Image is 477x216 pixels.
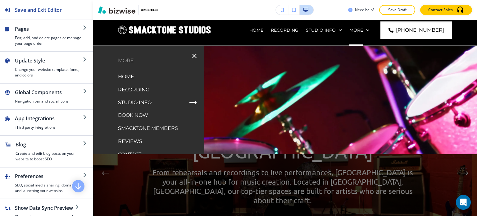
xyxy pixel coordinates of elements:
[420,5,472,15] button: Contact Sales
[118,72,134,81] p: HOME
[93,56,204,65] p: More
[15,204,75,212] h2: Show Data Sync Preview
[118,124,178,133] p: SMACKTONE MEMBERS
[16,151,83,162] h4: Create and edit blog posts on your website to boost SEO
[15,57,83,64] h2: Update Style
[379,5,415,15] button: Save Draft
[118,111,148,120] p: BOOK NOW
[141,9,158,11] img: Your Logo
[456,195,471,210] div: Open Intercom Messenger
[15,25,83,33] h2: Pages
[16,141,83,148] h2: Blog
[15,99,83,104] h4: Navigation bar and social icons
[15,125,83,130] h4: Third party integrations
[15,115,83,122] h2: App Integrations
[15,172,83,180] h2: Preferences
[118,150,141,159] p: CONTACT
[15,67,83,78] h4: Change your website template, fonts, and colors
[349,27,363,33] p: More
[15,89,83,96] h2: Global Components
[271,27,298,33] p: RECORDING
[306,27,336,33] p: STUDIO INFO
[15,182,83,194] h4: SEO, social media sharing, domains, and launching your website.
[15,35,83,46] h4: Edit, add, and delete pages or manage your page order
[118,85,149,94] a: RECORDING
[428,7,453,13] p: Contact Sales
[387,7,407,13] p: Save Draft
[118,98,152,107] p: STUDIO INFO
[98,6,135,14] img: Bizwise Logo
[118,17,211,43] img: Smacktone Studios
[15,6,62,14] h2: Save and Exit Editor
[396,26,444,34] span: [PHONE_NUMBER]
[118,137,142,146] p: REVIEWS
[355,7,374,13] h3: Need help?
[249,27,263,33] p: HOME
